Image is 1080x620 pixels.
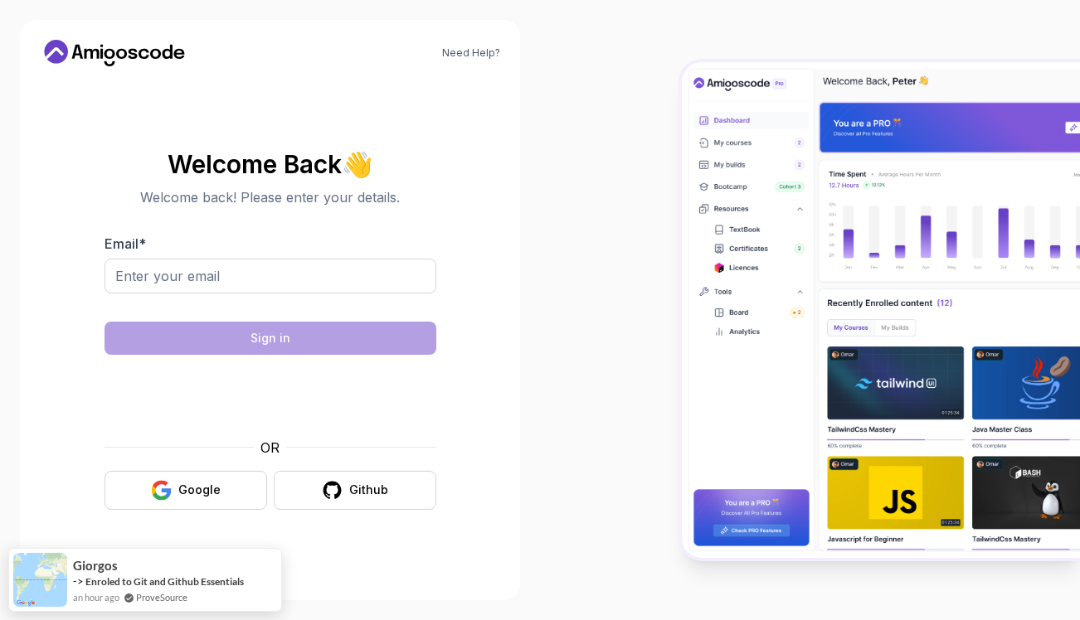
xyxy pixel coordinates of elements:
[251,330,290,346] div: Sign in
[105,151,436,177] h2: Welcome Back
[442,46,500,60] a: Need Help?
[105,322,436,355] button: Sign in
[178,482,221,498] div: Google
[105,187,436,207] p: Welcome back! Please enter your details.
[341,150,373,178] span: 👋
[73,559,118,573] span: giorgos
[85,574,244,589] a: Enroled to Git and Github Essentials
[105,471,267,510] button: Google
[274,471,436,510] button: Github
[349,482,388,498] div: Github
[105,259,436,293] input: Enter your email
[682,62,1080,558] img: Amigoscode Dashboard
[13,553,67,607] img: provesource social proof notification image
[105,235,146,252] label: Email *
[73,574,84,588] span: ->
[40,40,189,66] a: Home link
[73,590,119,604] span: an hour ago
[260,438,280,458] p: OR
[145,365,396,428] iframe: Widget containing checkbox for hCaptcha security challenge
[136,592,187,603] a: ProveSource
